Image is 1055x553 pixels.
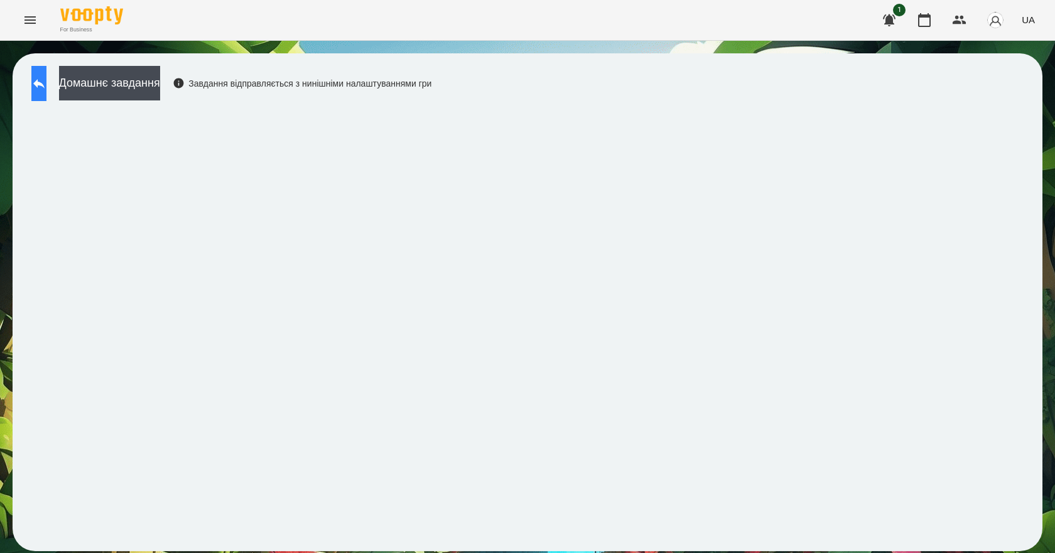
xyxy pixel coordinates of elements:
[60,26,123,34] span: For Business
[1017,8,1040,31] button: UA
[1022,13,1035,26] span: UA
[59,66,160,100] button: Домашнє завдання
[60,6,123,24] img: Voopty Logo
[987,11,1004,29] img: avatar_s.png
[173,77,432,90] div: Завдання відправляється з нинішніми налаштуваннями гри
[893,4,906,16] span: 1
[15,5,45,35] button: Menu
